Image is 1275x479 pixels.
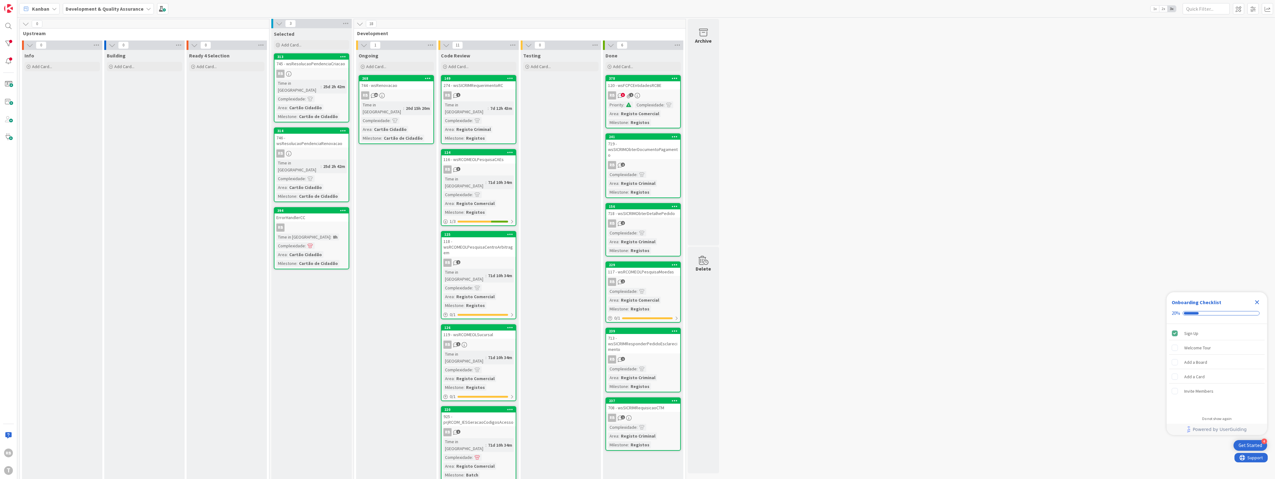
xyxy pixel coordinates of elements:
div: Complexidade [443,117,472,124]
div: 124116 - wsRCOMEOLPesquisaCAEs [442,150,516,164]
div: Complexidade [608,171,637,178]
div: 7d 12h 43m [489,105,514,112]
div: 229 [609,263,680,267]
div: 125 [442,232,516,237]
div: Time in [GEOGRAPHIC_DATA] [443,101,488,115]
div: Sign Up is complete. [1169,326,1265,340]
div: 718 - wsSICRIMObterDetalhePedido [606,209,680,218]
div: 745 - wsResolucaoPendenciaCriacao [274,60,349,68]
div: Registo Comercial [619,110,661,117]
div: Area [276,104,287,111]
div: 708 - wsSICRIMRequisicaoCTM [606,404,680,412]
div: Area [443,293,454,300]
div: RB [442,91,516,100]
div: Complexidade [276,242,305,249]
div: Do not show again [1202,416,1232,421]
div: 0/1 [606,314,680,322]
span: : [488,105,489,112]
div: 149274 - wsSICRIMRequerimentoRC [442,76,516,89]
div: 925 - prjRCOM_IESGeracaoCodigosAcesso [442,412,516,426]
div: 239713 - wsSICRIMResponderPedidoEsclarecimento [606,328,680,353]
div: Time in [GEOGRAPHIC_DATA] [443,438,486,452]
span: 2 [621,279,625,283]
div: Checklist items [1167,324,1267,412]
span: : [486,179,486,186]
div: Area [276,184,287,191]
a: 149274 - wsSICRIMRequerimentoRCRBTime in [GEOGRAPHIC_DATA]:7d 12h 43mComplexidade:Area:Registo Cr... [441,75,516,144]
div: Time in [GEOGRAPHIC_DATA] [443,269,486,283]
span: Add Card... [114,64,134,69]
span: : [287,251,288,258]
div: RB [274,223,349,232]
span: Add Card... [32,64,52,69]
div: 378 [609,76,680,81]
div: 239 [606,328,680,334]
span: : [628,441,629,448]
div: 117 - wsRCOMEOLPesquisaMoedas [606,268,680,276]
span: : [628,189,629,196]
div: 239 [609,329,680,333]
span: : [486,354,486,361]
div: 8h [331,234,339,240]
div: 220 [442,407,516,412]
div: Time in [GEOGRAPHIC_DATA] [443,175,486,189]
div: RB [276,223,285,232]
div: Milestone [608,189,628,196]
span: : [486,272,486,279]
span: 1 [456,93,460,97]
div: 0/1 [442,311,516,319]
span: : [305,242,306,249]
div: Registos [629,383,651,390]
div: Registo Criminal [619,180,657,187]
div: RB [443,91,452,100]
span: 3 [621,93,625,97]
div: RB [274,70,349,78]
div: Complexidade [443,366,472,373]
span: : [403,105,404,112]
a: 241719 - wsSICRIMObterDocumentoPagamentoRBComplexidade:Area:Registo CriminalMilestone:Registos [605,133,681,198]
div: Registo Comercial [455,200,496,207]
span: 0 / 1 [614,315,620,321]
div: Cartão de Cidadão [297,260,339,267]
div: Milestone [443,302,464,309]
div: 378120 - wsFCPCEntidadesRCBE [606,76,680,89]
div: 313 [274,54,349,60]
span: 0 / 1 [450,393,456,400]
span: : [618,180,619,187]
span: : [486,442,486,449]
a: 239713 - wsSICRIMResponderPedidoEsclarecimentoRBComplexidade:Area:Registo CriminalMilestone:Registos [605,328,681,392]
div: 1/3 [442,218,516,225]
div: 125118 - wsRCOMEOLPesquisaCentroArbitragem [442,232,516,257]
span: : [372,126,372,133]
a: 313745 - wsResolucaoPendenciaCriacaoRBTime in [GEOGRAPHIC_DATA]:25d 2h 42mComplexidade:Area:Cartã... [274,53,349,122]
div: RB [274,149,349,158]
span: : [321,163,322,170]
div: Registos [464,135,486,142]
div: 124 [444,150,516,155]
div: Onboarding Checklist [1172,299,1221,306]
div: 274 - wsSICRIMRequerimentoRC [442,81,516,89]
a: 268744 - wsRenovacaoRBTime in [GEOGRAPHIC_DATA]:20d 15h 20mComplexidade:Area:Cartão CidadãoMilest... [359,75,434,144]
a: 156718 - wsSICRIMObterDetalhePedidoRBComplexidade:Area:Registo CriminalMilestone:Registos [605,203,681,256]
div: RB [606,91,680,100]
span: : [637,288,637,295]
div: Complexidade [608,365,637,372]
div: 116 - wsRCOMEOLPesquisaCAEs [442,155,516,164]
div: 268 [362,76,433,81]
a: 125118 - wsRCOMEOLPesquisaCentroArbitragemRBTime in [GEOGRAPHIC_DATA]:71d 10h 34mComplexidade:Are... [441,231,516,319]
div: 746 - wsResolucaoPendenciaRenovacao [274,134,349,148]
div: Complexidade [361,117,390,124]
span: : [390,117,391,124]
a: 124116 - wsRCOMEOLPesquisaCAEsRBTime in [GEOGRAPHIC_DATA]:71d 10h 34mComplexidade:Area:Registo Co... [441,149,516,226]
div: RB [442,259,516,267]
div: RB [608,278,616,286]
span: : [472,284,473,291]
div: Welcome Tour [1184,344,1211,352]
span: 2 [456,260,460,264]
div: 156 [606,204,680,209]
div: 149 [444,76,516,81]
div: Invite Members [1184,387,1213,395]
span: : [464,384,464,391]
div: Registo Criminal [619,238,657,245]
div: 120 - wsFCPCEntidadesRCBE [606,81,680,89]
